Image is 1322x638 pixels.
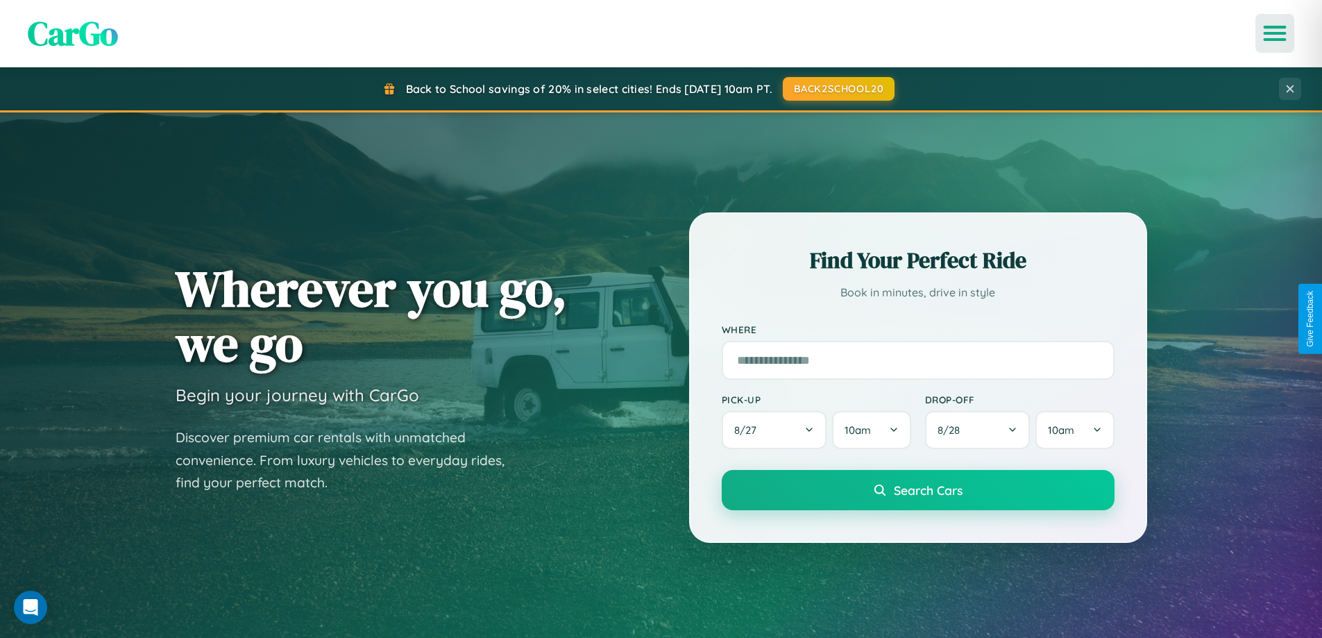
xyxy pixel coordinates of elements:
button: Search Cars [722,470,1115,510]
button: BACK2SCHOOL20 [783,77,895,101]
span: 10am [1048,423,1074,437]
button: 8/27 [722,411,827,449]
label: Pick-up [722,394,911,405]
p: Book in minutes, drive in style [722,283,1115,303]
span: 8 / 28 [938,423,967,437]
span: 8 / 27 [734,423,763,437]
label: Where [722,324,1115,335]
button: 10am [1035,411,1114,449]
button: 10am [832,411,910,449]
span: 10am [845,423,871,437]
button: Open menu [1255,14,1294,53]
span: Back to School savings of 20% in select cities! Ends [DATE] 10am PT. [406,82,772,96]
label: Drop-off [925,394,1115,405]
h1: Wherever you go, we go [176,261,567,371]
div: Open Intercom Messenger [14,591,47,624]
h3: Begin your journey with CarGo [176,385,419,405]
p: Discover premium car rentals with unmatched convenience. From luxury vehicles to everyday rides, ... [176,426,523,494]
div: Give Feedback [1305,291,1315,347]
span: CarGo [28,10,118,56]
button: 8/28 [925,411,1031,449]
h2: Find Your Perfect Ride [722,245,1115,276]
span: Search Cars [894,482,963,498]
